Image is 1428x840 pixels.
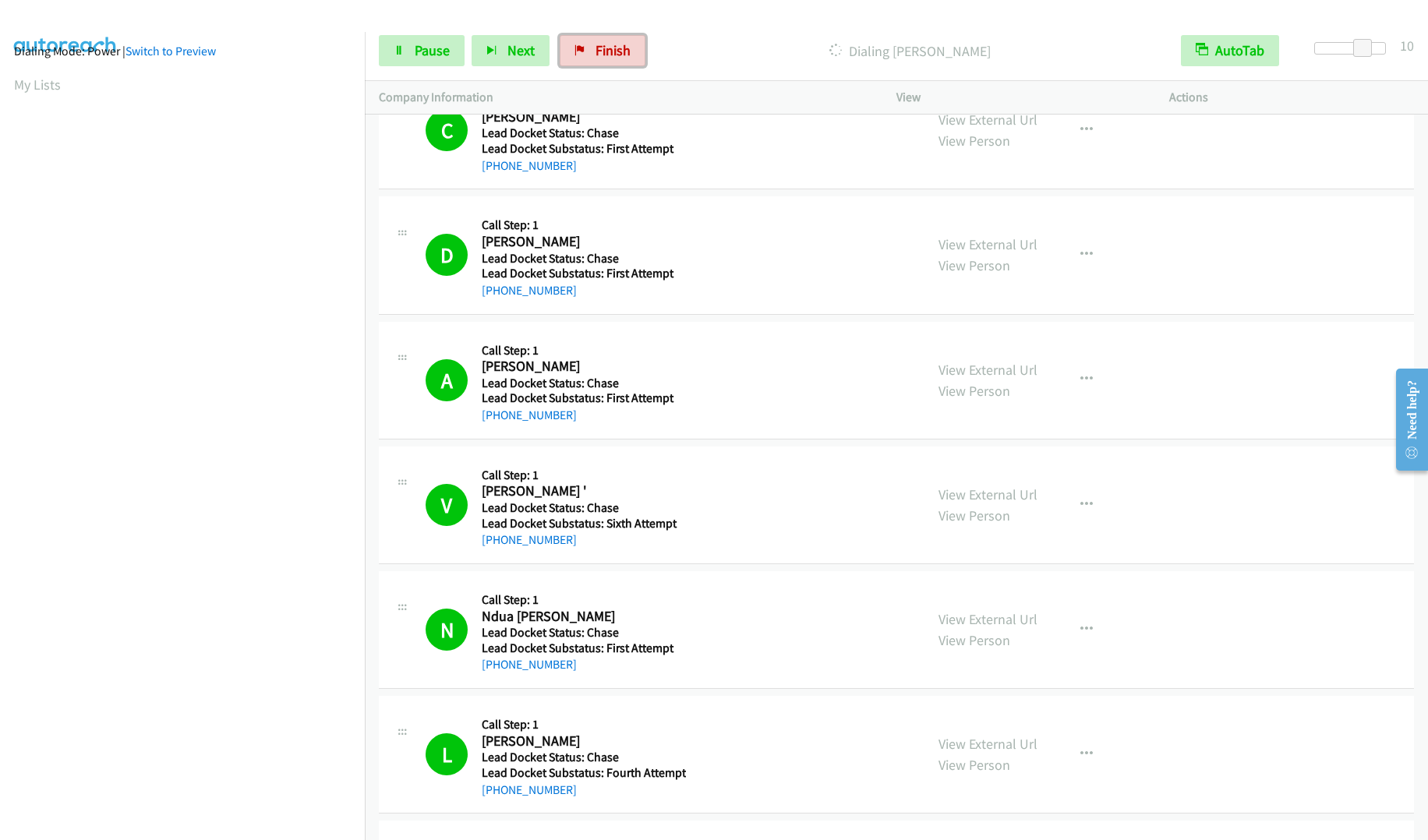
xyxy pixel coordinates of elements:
h1: D [426,234,468,276]
a: [PHONE_NUMBER] [482,408,577,422]
a: View External Url [938,361,1037,379]
p: View [896,88,1141,107]
a: View Person [938,631,1010,649]
a: My Lists [14,76,61,94]
h5: Lead Docket Status: Chase [482,625,681,641]
h5: Lead Docket Substatus: First Attempt [482,141,681,157]
a: View External Url [938,235,1037,253]
a: View External Url [938,735,1037,753]
h1: C [426,109,468,151]
span: Finish [596,41,631,59]
p: Actions [1169,88,1414,107]
h1: A [426,359,468,401]
p: Company Information [379,88,868,107]
a: View External Url [938,610,1037,628]
h5: Call Step: 1 [482,343,681,358]
a: View External Url [938,111,1037,129]
h5: Lead Docket Status: Chase [482,376,681,391]
a: View Person [938,506,1010,524]
h2: [PERSON_NAME] ' [482,482,681,500]
h2: [PERSON_NAME] [482,108,681,126]
iframe: Resource Center [1383,358,1428,482]
h1: L [426,733,468,775]
h5: Call Step: 1 [482,468,681,483]
h1: N [426,609,468,651]
h2: Ndua [PERSON_NAME] [482,608,681,626]
div: Dialing Mode: Power | [14,42,351,61]
h2: [PERSON_NAME] [482,732,681,750]
h5: Call Step: 1 [482,717,686,732]
a: [PHONE_NUMBER] [482,158,577,173]
h5: Lead Docket Status: Chase [482,125,681,141]
a: View Person [938,256,1010,274]
button: Next [472,35,550,66]
h5: Lead Docket Substatus: Fourth Attempt [482,765,686,781]
a: View Person [938,382,1010,400]
span: Next [507,41,535,59]
a: [PHONE_NUMBER] [482,657,577,672]
h5: Lead Docket Substatus: First Attempt [482,641,681,656]
p: Dialing [PERSON_NAME] [666,41,1153,62]
h1: V [426,484,468,526]
h5: Call Step: 1 [482,217,681,233]
div: 10 [1400,35,1414,56]
button: AutoTab [1181,35,1279,66]
h2: [PERSON_NAME] [482,358,681,376]
h5: Lead Docket Status: Chase [482,251,681,266]
a: View External Url [938,485,1037,503]
h5: Lead Docket Status: Chase [482,500,681,516]
h5: Lead Docket Substatus: Sixth Attempt [482,516,681,531]
h5: Call Step: 1 [482,592,681,608]
a: Pause [379,35,465,66]
a: Switch to Preview [125,44,216,58]
h2: [PERSON_NAME] [482,233,681,251]
a: Finish [560,35,645,66]
a: View Person [938,756,1010,774]
h5: Lead Docket Substatus: First Attempt [482,266,681,281]
a: View Person [938,132,1010,150]
h5: Lead Docket Substatus: First Attempt [482,390,681,406]
a: [PHONE_NUMBER] [482,532,577,547]
h5: Lead Docket Status: Chase [482,750,686,765]
span: Pause [415,41,450,59]
a: [PHONE_NUMBER] [482,782,577,797]
a: [PHONE_NUMBER] [482,283,577,298]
